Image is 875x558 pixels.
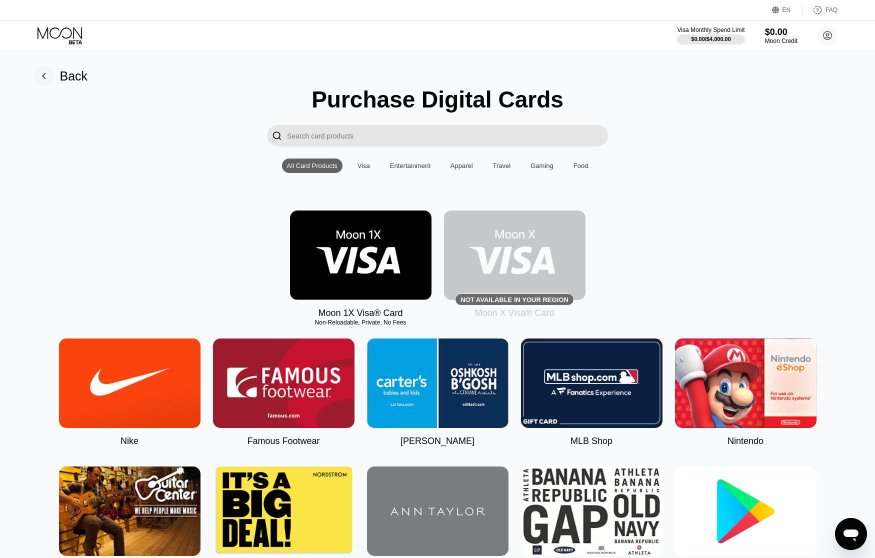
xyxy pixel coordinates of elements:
div: EN [782,6,791,13]
div: All Card Products [282,158,342,173]
div: Non-Reloadable, Private, No Fees [290,319,431,326]
div:  [267,125,287,146]
iframe: Button to launch messaging window [835,518,867,550]
div: Food [568,158,593,173]
div:  [272,130,282,141]
div: Famous Footwear [247,436,319,446]
div: Moon Credit [765,37,797,44]
div: Nintendo [727,436,763,446]
div: Purchase Digital Cards [311,86,563,113]
div: Visa Monthly Spend Limit$0.00/$4,000.00 [677,26,744,44]
div: Food [573,162,588,169]
input: Search card products [287,125,608,146]
div: FAQ [802,5,837,15]
div: Gaming [530,162,553,169]
div: [PERSON_NAME] [400,436,474,446]
div: $0.00 [765,27,797,37]
div: Not available in your region [444,210,585,300]
div: Visa Monthly Spend Limit [677,26,744,33]
div: Apparel [445,158,478,173]
div: Visa [352,158,375,173]
div: Apparel [450,162,473,169]
div: Nike [120,436,138,446]
div: Travel [493,162,511,169]
div: MLB Shop [570,436,612,446]
div: EN [772,5,802,15]
div: Entertainment [385,158,435,173]
div: $0.00Moon Credit [765,27,797,44]
div: FAQ [825,6,837,13]
div: Entertainment [390,162,430,169]
div: Back [34,66,88,86]
div: Moon X Visa® Card [474,308,554,318]
div: Gaming [525,158,558,173]
div: Moon 1X Visa® Card [318,308,402,318]
div: Not available in your region [460,296,568,303]
div: Back [60,69,88,83]
div: Visa [357,162,370,169]
div: Travel [488,158,516,173]
div: All Card Products [287,162,337,169]
div: $0.00 / $4,000.00 [691,36,731,42]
